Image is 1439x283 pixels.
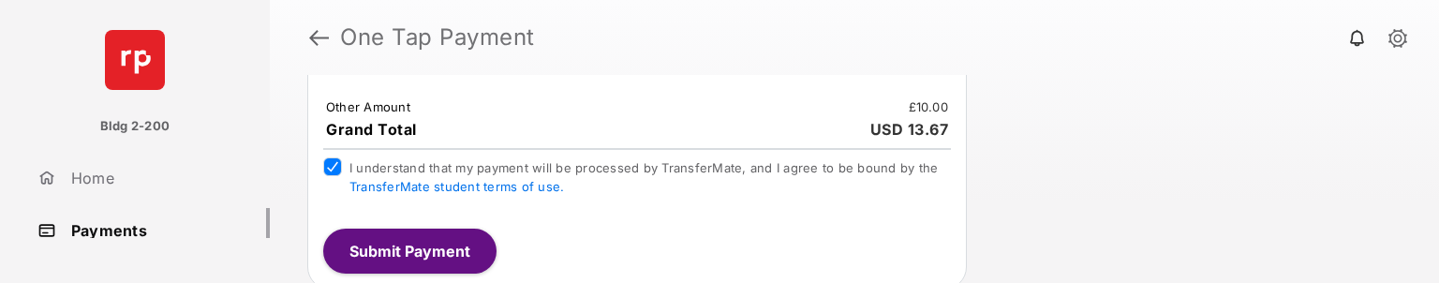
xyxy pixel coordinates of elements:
[326,120,417,139] span: Grand Total
[30,208,270,253] a: Payments
[100,117,170,136] p: Bldg 2-200
[323,229,497,274] button: Submit Payment
[349,179,564,194] a: TransferMate student terms of use.
[30,156,270,201] a: Home
[105,30,165,90] img: svg+xml;base64,PHN2ZyB4bWxucz0iaHR0cDovL3d3dy53My5vcmcvMjAwMC9zdmciIHdpZHRoPSI2NCIgaGVpZ2h0PSI2NC...
[349,160,938,194] span: I understand that my payment will be processed by TransferMate, and I agree to be bound by the
[908,98,950,115] td: £10.00
[340,26,535,49] strong: One Tap Payment
[325,98,411,115] td: Other Amount
[870,120,949,139] span: USD 13.67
